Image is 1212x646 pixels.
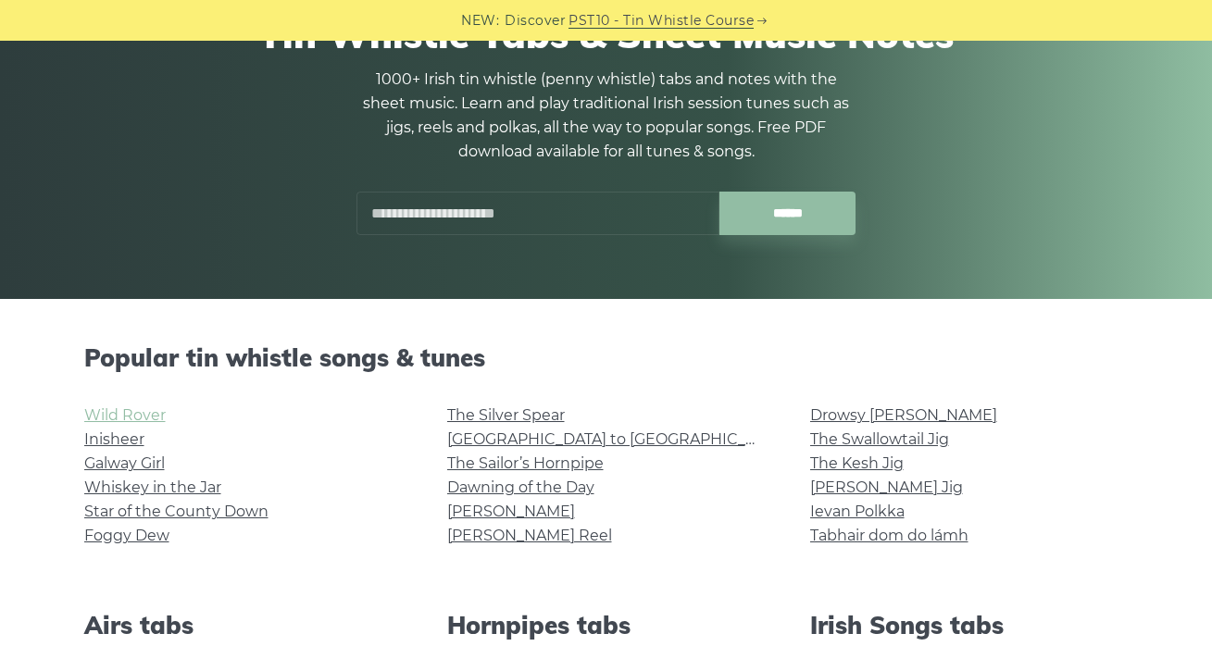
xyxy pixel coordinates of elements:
a: The Kesh Jig [810,454,904,472]
span: Discover [505,10,566,31]
a: Ievan Polkka [810,503,905,520]
a: Wild Rover [84,406,166,424]
a: Foggy Dew [84,527,169,544]
span: NEW: [461,10,499,31]
h2: Hornpipes tabs [447,611,766,640]
h2: Airs tabs [84,611,403,640]
a: Star of the County Down [84,503,269,520]
a: Dawning of the Day [447,478,594,496]
a: The Sailor’s Hornpipe [447,454,604,472]
a: Inisheer [84,430,144,448]
a: [GEOGRAPHIC_DATA] to [GEOGRAPHIC_DATA] [447,430,789,448]
p: 1000+ Irish tin whistle (penny whistle) tabs and notes with the sheet music. Learn and play tradi... [356,68,856,164]
a: PST10 - Tin Whistle Course [569,10,754,31]
h2: Irish Songs tabs [810,611,1129,640]
h2: Popular tin whistle songs & tunes [84,343,1129,372]
h1: Tin Whistle Tabs & Sheet Music Notes [84,12,1129,56]
a: [PERSON_NAME] Reel [447,527,612,544]
a: [PERSON_NAME] [447,503,575,520]
a: The Swallowtail Jig [810,430,949,448]
a: Galway Girl [84,454,165,472]
a: Whiskey in the Jar [84,478,221,496]
a: The Silver Spear [447,406,565,424]
a: [PERSON_NAME] Jig [810,478,963,496]
a: Tabhair dom do lámh [810,527,968,544]
a: Drowsy [PERSON_NAME] [810,406,997,424]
